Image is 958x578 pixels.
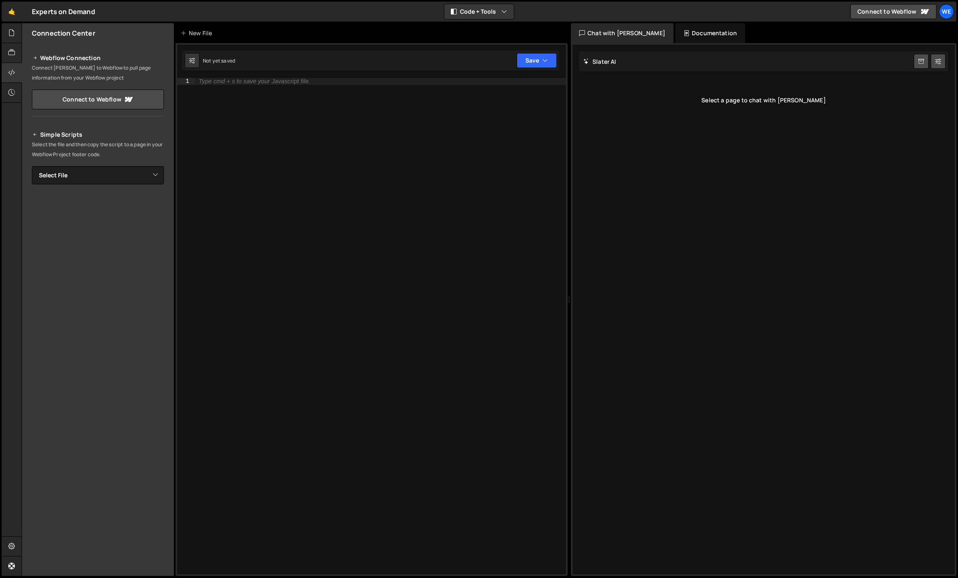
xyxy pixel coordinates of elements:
[32,7,95,17] div: Experts on Demand
[32,140,164,160] p: Select the file and then copy the script to a page in your Webflow Project footer code.
[444,4,514,19] button: Code + Tools
[579,84,948,117] div: Select a page to chat with [PERSON_NAME]
[32,53,164,63] h2: Webflow Connection
[850,4,936,19] a: Connect to Webflow
[517,53,557,68] button: Save
[583,58,616,65] h2: Slater AI
[32,29,95,38] h2: Connection Center
[2,2,22,22] a: 🤙
[675,23,745,43] div: Documentation
[571,23,674,43] div: Chat with [PERSON_NAME]
[32,89,164,109] a: Connect to Webflow
[181,29,215,37] div: New File
[177,78,195,85] div: 1
[203,57,235,64] div: Not yet saved
[32,278,165,353] iframe: YouTube video player
[199,78,310,85] div: Type cmd + s to save your Javascript file.
[32,198,165,273] iframe: YouTube video player
[32,130,164,140] h2: Simple Scripts
[939,4,954,19] a: We
[32,63,164,83] p: Connect [PERSON_NAME] to Webflow to pull page information from your Webflow project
